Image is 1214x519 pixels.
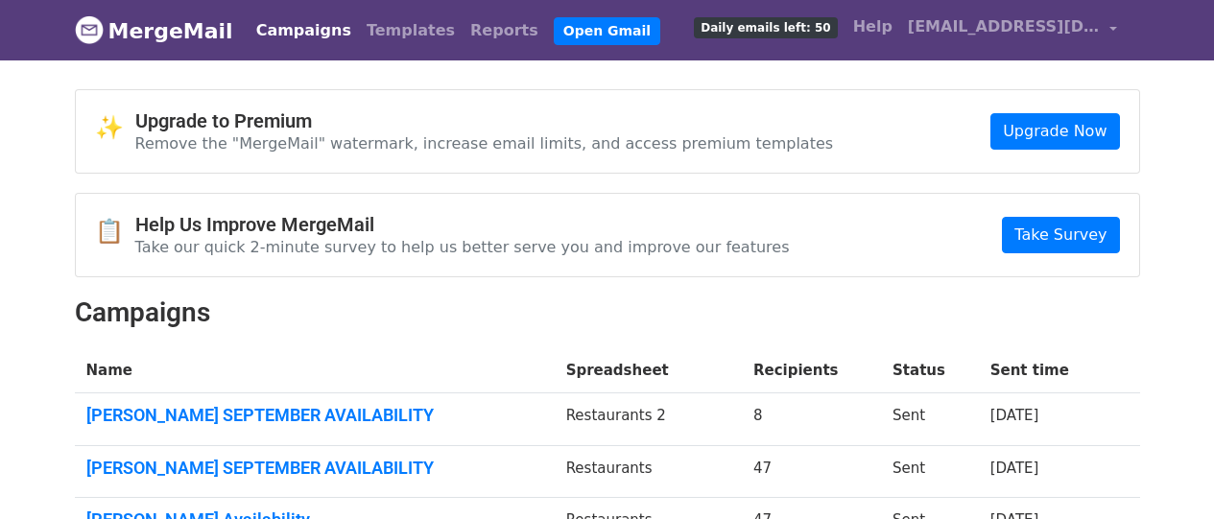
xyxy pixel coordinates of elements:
[742,393,881,446] td: 8
[1118,427,1214,519] iframe: Chat Widget
[95,218,135,246] span: 📋
[1002,217,1119,253] a: Take Survey
[555,393,742,446] td: Restaurants 2
[900,8,1125,53] a: [EMAIL_ADDRESS][DOMAIN_NAME]
[990,460,1039,477] a: [DATE]
[742,348,881,393] th: Recipients
[990,407,1039,424] a: [DATE]
[75,15,104,44] img: MergeMail logo
[979,348,1110,393] th: Sent time
[694,17,837,38] span: Daily emails left: 50
[990,113,1119,150] a: Upgrade Now
[908,15,1100,38] span: [EMAIL_ADDRESS][DOMAIN_NAME]
[86,458,543,479] a: [PERSON_NAME] SEPTEMBER AVAILABILITY
[135,109,834,132] h4: Upgrade to Premium
[135,213,790,236] h4: Help Us Improve MergeMail
[75,348,555,393] th: Name
[75,296,1140,329] h2: Campaigns
[135,133,834,153] p: Remove the "MergeMail" watermark, increase email limits, and access premium templates
[135,237,790,257] p: Take our quick 2-minute survey to help us better serve you and improve our features
[75,11,233,51] a: MergeMail
[359,12,463,50] a: Templates
[881,348,979,393] th: Status
[742,445,881,498] td: 47
[686,8,845,46] a: Daily emails left: 50
[881,393,979,446] td: Sent
[555,445,742,498] td: Restaurants
[555,348,742,393] th: Spreadsheet
[554,17,660,45] a: Open Gmail
[249,12,359,50] a: Campaigns
[86,405,543,426] a: [PERSON_NAME] SEPTEMBER AVAILABILITY
[95,114,135,142] span: ✨
[845,8,900,46] a: Help
[881,445,979,498] td: Sent
[463,12,546,50] a: Reports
